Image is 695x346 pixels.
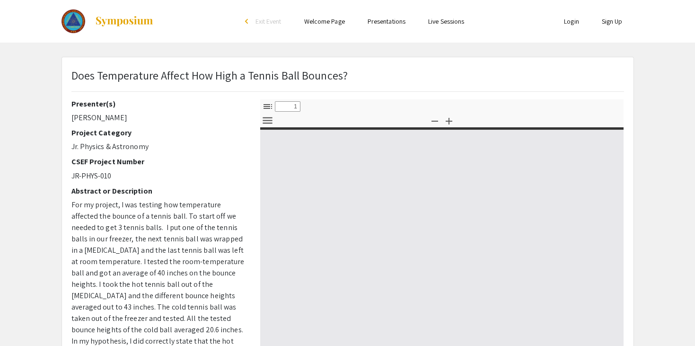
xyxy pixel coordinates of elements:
button: Toggle Sidebar [260,99,276,113]
p: Does Temperature Affect How High a Tennis Ball Bounces? [71,67,348,84]
input: Page [275,101,300,112]
button: Zoom Out [427,114,443,127]
span: Exit Event [255,17,282,26]
a: Login [564,17,579,26]
a: Presentations [368,17,405,26]
p: JR-PHYS-010 [71,170,246,182]
button: Tools [260,114,276,127]
p: Jr. Physics & Astronomy [71,141,246,152]
h2: Abstract or Description [71,186,246,195]
a: Sign Up [602,17,623,26]
a: The 2023 Colorado Science & Engineering Fair [62,9,154,33]
button: Zoom In [441,114,457,127]
h2: Presenter(s) [71,99,246,108]
h2: Project Category [71,128,246,137]
img: The 2023 Colorado Science & Engineering Fair [62,9,86,33]
a: Welcome Page [304,17,345,26]
a: Live Sessions [428,17,464,26]
p: [PERSON_NAME] [71,112,246,124]
img: Symposium by ForagerOne [95,16,154,27]
h2: CSEF Project Number [71,157,246,166]
div: arrow_back_ios [245,18,251,24]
